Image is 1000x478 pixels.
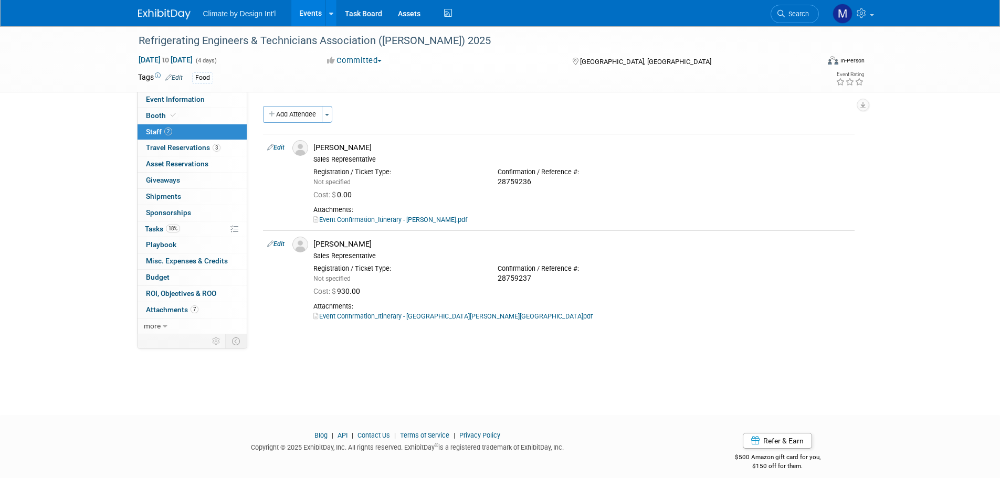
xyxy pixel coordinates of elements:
a: Giveaways [138,173,247,188]
a: Blog [314,431,328,439]
div: Confirmation / Reference #: [498,264,666,273]
div: Food [192,72,213,83]
span: 2 [164,128,172,135]
img: Associate-Profile-5.png [292,237,308,252]
div: Sales Representative [313,155,850,164]
a: Terms of Service [400,431,449,439]
a: Playbook [138,237,247,253]
button: Committed [323,55,386,66]
a: Event Information [138,92,247,108]
a: more [138,318,247,334]
button: Add Attendee [263,106,322,123]
div: Refrigerating Engineers & Technicians Association ([PERSON_NAME]) 2025 [135,31,803,50]
div: Copyright © 2025 ExhibitDay, Inc. All rights reserved. ExhibitDay is a registered trademark of Ex... [138,440,678,452]
a: API [338,431,348,439]
div: [PERSON_NAME] [313,239,850,249]
a: ROI, Objectives & ROO [138,286,247,302]
div: $150 off for them. [693,462,862,471]
sup: ® [435,442,438,448]
div: Event Format [757,55,865,70]
div: In-Person [840,57,865,65]
a: Staff2 [138,124,247,140]
span: 930.00 [313,287,364,295]
a: Edit [267,144,285,151]
div: Registration / Ticket Type: [313,168,482,176]
div: 28759237 [498,274,666,283]
a: Edit [165,74,183,81]
span: [GEOGRAPHIC_DATA], [GEOGRAPHIC_DATA] [580,58,711,66]
div: Sales Representative [313,252,850,260]
div: Confirmation / Reference #: [498,168,666,176]
span: Shipments [146,192,181,200]
div: Attachments: [313,206,850,214]
span: 3 [213,144,220,152]
span: Booth [146,111,178,120]
img: ExhibitDay [138,9,191,19]
span: | [329,431,336,439]
a: Travel Reservations3 [138,140,247,156]
a: Booth [138,108,247,124]
span: Misc. Expenses & Credits [146,257,228,265]
span: (4 days) [195,57,217,64]
a: Refer & Earn [743,433,812,449]
span: Giveaways [146,176,180,184]
span: | [349,431,356,439]
div: Registration / Ticket Type: [313,264,482,273]
a: Tasks18% [138,221,247,237]
td: Tags [138,72,183,84]
span: 0.00 [313,190,356,199]
span: [DATE] [DATE] [138,55,193,65]
span: Cost: $ [313,190,337,199]
span: Event Information [146,95,205,103]
a: Search [771,5,819,23]
a: Misc. Expenses & Credits [138,253,247,269]
span: Cost: $ [313,287,337,295]
div: $500 Amazon gift card for you, [693,446,862,470]
img: Michelle Jones [833,4,852,24]
span: Climate by Design Int'l [203,9,276,18]
a: Contact Us [357,431,390,439]
span: Staff [146,128,172,136]
span: Tasks [145,225,180,233]
span: 7 [191,305,198,313]
span: Attachments [146,305,198,314]
a: Asset Reservations [138,156,247,172]
a: Sponsorships [138,205,247,221]
span: Not specified [313,178,351,186]
a: Budget [138,270,247,285]
td: Personalize Event Tab Strip [207,334,226,348]
a: Event Confirmation_Itinerary - [PERSON_NAME].pdf [313,216,467,224]
a: Privacy Policy [459,431,500,439]
span: to [161,56,171,64]
a: Edit [267,240,285,248]
i: Booth reservation complete [171,112,176,118]
span: | [392,431,398,439]
div: 28759236 [498,177,666,187]
a: Attachments7 [138,302,247,318]
img: Associate-Profile-5.png [292,140,308,156]
span: Budget [146,273,170,281]
td: Toggle Event Tabs [225,334,247,348]
a: Shipments [138,189,247,205]
div: [PERSON_NAME] [313,143,850,153]
span: Sponsorships [146,208,191,217]
span: more [144,322,161,330]
span: Asset Reservations [146,160,208,168]
span: ROI, Objectives & ROO [146,289,216,298]
div: Event Rating [836,72,864,77]
span: Not specified [313,275,351,282]
span: 18% [166,225,180,232]
a: Event Confirmation_Itinerary - [GEOGRAPHIC_DATA][PERSON_NAME][GEOGRAPHIC_DATA]pdf [313,312,593,320]
div: Attachments: [313,302,850,311]
span: | [451,431,458,439]
span: Playbook [146,240,176,249]
img: Format-Inperson.png [828,56,838,65]
span: Travel Reservations [146,143,220,152]
span: Search [785,10,809,18]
